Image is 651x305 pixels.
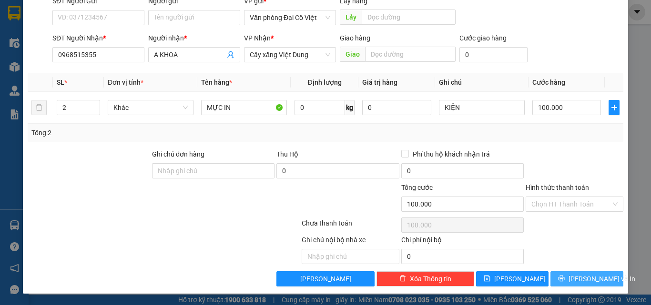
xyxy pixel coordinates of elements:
input: Nhập ghi chú [302,249,399,264]
span: Giao hàng [340,34,370,42]
span: Cây xăng Việt Dung [250,48,330,62]
input: Dọc đường [365,47,456,62]
label: Ghi chú đơn hàng [152,150,204,158]
div: Chưa thanh toán [301,218,400,235]
button: deleteXóa Thông tin [376,271,474,286]
span: Thu Hộ [276,150,298,158]
button: [PERSON_NAME] [276,271,374,286]
span: VP Nhận [244,34,271,42]
span: Giá trị hàng [362,79,397,86]
span: Văn phòng Đại Cồ Việt [250,10,330,25]
th: Ghi chú [435,73,529,92]
input: VD: Bàn, Ghế [201,100,287,115]
span: SL [57,79,64,86]
span: Giao [340,47,365,62]
h2: 9KIGY9KS [5,55,77,71]
span: delete [399,275,406,283]
button: delete [31,100,47,115]
span: Cước hàng [532,79,565,86]
div: Chi phí nội bộ [401,235,524,249]
input: Cước giao hàng [459,47,528,62]
span: [PERSON_NAME] và In [569,274,635,284]
div: SĐT Người Nhận [52,33,144,43]
span: plus [609,104,619,111]
span: Lấy [340,10,362,25]
span: [PERSON_NAME] [494,274,545,284]
div: Tổng: 2 [31,128,252,138]
span: Định lượng [307,79,341,86]
label: Hình thức thanh toán [526,184,589,191]
span: [PERSON_NAME] [300,274,351,284]
label: Cước giao hàng [459,34,507,42]
span: Tổng cước [401,184,433,191]
span: save [484,275,490,283]
div: Ghi chú nội bộ nhà xe [302,235,399,249]
b: [PERSON_NAME] [58,22,161,38]
input: Ghi chú đơn hàng [152,163,275,178]
button: printer[PERSON_NAME] và In [550,271,623,286]
input: 0 [362,100,431,115]
span: printer [558,275,565,283]
span: Khác [113,100,188,115]
h2: VP Nhận: Văn phòng Cảnh Dương [50,55,230,145]
input: Ghi Chú [439,100,525,115]
span: Tên hàng [201,79,232,86]
span: Phí thu hộ khách nhận trả [409,149,494,159]
span: Xóa Thông tin [410,274,451,284]
div: Người nhận [148,33,240,43]
span: kg [345,100,355,115]
span: Đơn vị tính [108,79,143,86]
button: plus [609,100,620,115]
button: save[PERSON_NAME] [476,271,549,286]
span: user-add [227,51,234,59]
input: Dọc đường [362,10,456,25]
